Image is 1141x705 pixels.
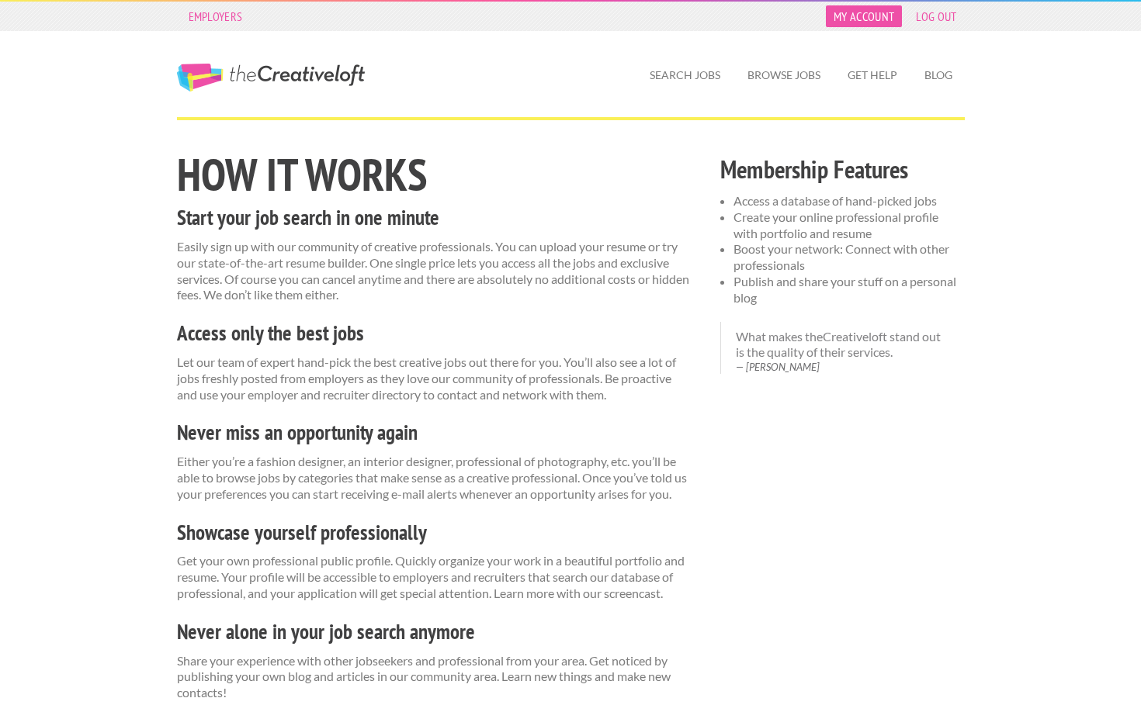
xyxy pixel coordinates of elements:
a: My Account [826,5,902,27]
a: Get Help [835,57,910,93]
h3: Never miss an opportunity again [177,418,693,448]
span: Create your online professional profile with portfolio and resume [733,209,938,240]
h3: Start your job search in one minute [177,203,693,233]
a: The Creative Loft [177,64,365,92]
a: Employers [181,5,251,27]
span: Boost your network: Connect with other professionals [733,241,949,272]
p: Easily sign up with our community of creative professionals. You can upload your resume or try ou... [177,239,693,303]
h2: Membership Features [720,152,965,187]
span: Access a database of hand-picked jobs [733,193,937,208]
h3: Access only the best jobs [177,319,693,348]
span: Publish and share your stuff on a personal blog [733,274,956,305]
a: Blog [912,57,965,93]
blockquote: What makes theCreativeloft stand out is the quality of their services. [720,322,965,374]
p: Get your own professional public profile. Quickly organize your work in a beautiful portfolio and... [177,553,693,601]
cite: [PERSON_NAME] [736,361,949,374]
h3: Showcase yourself professionally [177,518,693,548]
p: Let our team of expert hand-pick the best creative jobs out there for you. You’ll also see a lot ... [177,354,693,403]
h1: How it works [177,152,693,197]
a: Browse Jobs [735,57,833,93]
h3: Never alone in your job search anymore [177,617,693,647]
p: Either you’re a fashion designer, an interior designer, professional of photography, etc. you’ll ... [177,454,693,502]
a: Log Out [908,5,964,27]
p: Share your experience with other jobseekers and professional from your area. Get noticed by publi... [177,653,693,701]
a: Search Jobs [637,57,733,93]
